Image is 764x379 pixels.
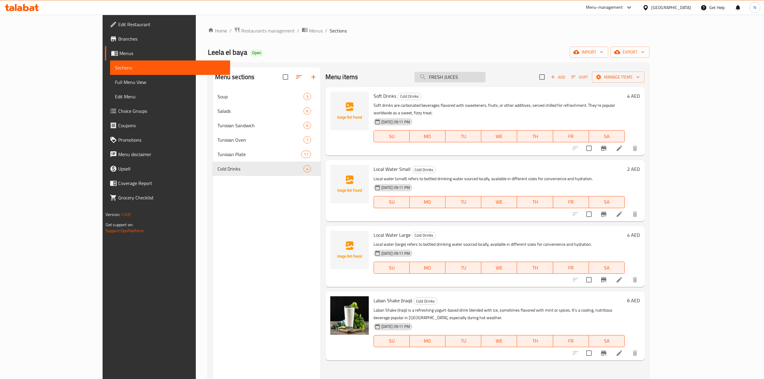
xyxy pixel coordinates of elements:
[484,132,515,141] span: WE
[115,93,225,100] span: Edit Menu
[304,108,311,114] span: 6
[410,262,445,274] button: MO
[591,198,622,206] span: SA
[379,185,412,190] span: [DATE] 09:11 PM
[628,273,642,287] button: delete
[330,165,369,203] img: Local Water Small
[115,64,225,71] span: Sections
[589,130,625,142] button: SA
[304,137,311,143] span: 7
[376,263,407,272] span: SU
[553,335,589,347] button: FR
[374,262,410,274] button: SU
[105,147,230,162] a: Menu disclaimer
[413,297,437,305] div: Cold Drinks
[217,107,303,115] span: Salads
[611,47,649,58] button: export
[105,17,230,32] a: Edit Restaurant
[110,60,230,75] a: Sections
[292,70,306,84] span: Sort sections
[397,93,421,100] div: Cold Drinks
[596,346,611,360] button: Branch-specific-item
[304,166,311,172] span: 4
[448,337,479,345] span: TU
[302,27,323,35] a: Menus
[570,47,608,58] button: import
[410,196,445,208] button: MO
[412,166,436,173] div: Cold Drinks
[484,198,515,206] span: WE
[217,165,303,172] span: Cold Drinks
[217,136,303,143] span: Tunisian Oven
[445,196,481,208] button: TU
[105,176,230,190] a: Coverage Report
[379,324,412,329] span: [DATE] 09:11 PM
[230,27,232,34] li: /
[118,21,225,28] span: Edit Restaurant
[628,141,642,156] button: delete
[234,27,295,35] a: Restaurants management
[517,262,553,274] button: TH
[213,118,321,133] div: Tunisian Sandwich6
[105,118,230,133] a: Coupons
[448,132,479,141] span: TU
[627,165,640,173] h6: 2 AED
[304,123,311,128] span: 6
[412,166,436,173] span: Cold Drinks
[412,232,436,239] div: Cold Drinks
[553,196,589,208] button: FR
[250,49,263,57] div: Open
[519,198,550,206] span: TH
[213,147,321,162] div: Tunisian Plate11
[303,136,311,143] div: items
[213,162,321,176] div: Cold Drinks4
[376,198,407,206] span: SU
[105,104,230,118] a: Choice Groups
[325,72,358,82] h2: Menu items
[208,45,247,59] span: Leela el baya
[627,296,640,305] h6: 6 AED
[448,198,479,206] span: TU
[517,196,553,208] button: TH
[105,46,230,60] a: Menus
[592,72,645,83] button: Manage items
[374,165,411,174] span: Local Water Small
[583,142,595,155] span: Select to update
[110,89,230,104] a: Edit Menu
[374,307,625,322] p: Laban Shake (Iraqi) is a refreshing yogurt-based drink blended with ice, sometimes flavored with ...
[481,335,517,347] button: WE
[330,231,369,269] img: Local Water Large
[374,91,396,100] span: Soft Drinks
[105,190,230,205] a: Grocery Checklist
[217,122,303,129] div: Tunisian Sandwich
[412,132,443,141] span: MO
[105,162,230,176] a: Upsell
[586,4,623,11] div: Menu-management
[118,180,225,187] span: Coverage Report
[571,74,588,81] span: Sort
[553,262,589,274] button: FR
[412,232,436,239] span: Cold Drinks
[217,151,301,158] span: Tunisian Plate
[376,132,407,141] span: SU
[616,350,623,357] a: Edit menu item
[445,262,481,274] button: TU
[303,165,311,172] div: items
[215,72,255,82] h2: Menu sections
[412,263,443,272] span: MO
[303,107,311,115] div: items
[556,132,587,141] span: FR
[616,145,623,152] a: Edit menu item
[548,72,568,82] button: Add
[481,196,517,208] button: WE
[217,93,303,100] span: Soup
[414,298,437,305] span: Cold Drinks
[410,130,445,142] button: MO
[208,27,650,35] nav: breadcrumb
[213,133,321,147] div: Tunisian Oven7
[379,119,412,125] span: [DATE] 09:11 PM
[628,207,642,221] button: delete
[519,337,550,345] span: TH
